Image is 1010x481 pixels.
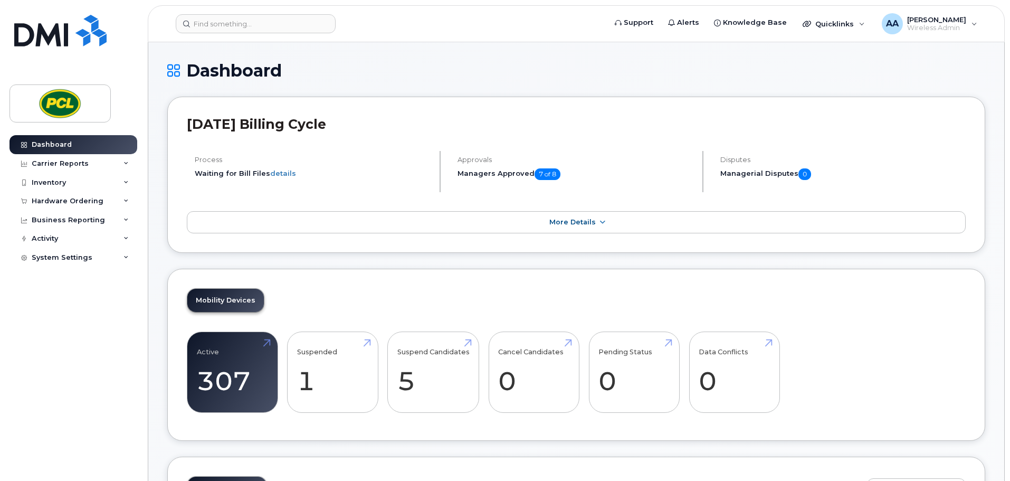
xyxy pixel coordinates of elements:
[270,169,296,177] a: details
[458,156,693,164] h4: Approvals
[195,168,431,178] li: Waiting for Bill Files
[798,168,811,180] span: 0
[535,168,560,180] span: 7 of 8
[187,289,264,312] a: Mobility Devices
[167,61,985,80] h1: Dashboard
[720,168,966,180] h5: Managerial Disputes
[297,337,368,407] a: Suspended 1
[195,156,431,164] h4: Process
[458,168,693,180] h5: Managers Approved
[187,116,966,132] h2: [DATE] Billing Cycle
[197,337,268,407] a: Active 307
[720,156,966,164] h4: Disputes
[699,337,770,407] a: Data Conflicts 0
[397,337,470,407] a: Suspend Candidates 5
[549,218,596,226] span: More Details
[498,337,569,407] a: Cancel Candidates 0
[598,337,670,407] a: Pending Status 0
